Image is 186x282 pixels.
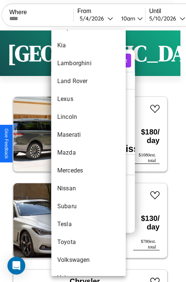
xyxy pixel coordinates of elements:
li: Volkswagen [51,251,126,269]
li: Subaru [51,197,126,215]
li: Tesla [51,215,126,233]
li: Mazda [51,144,126,162]
li: Kia [51,37,126,54]
div: Open Intercom Messenger [7,257,25,275]
li: Lincoln [51,108,126,126]
li: Nissan [51,180,126,197]
div: Give Feedback [4,129,9,159]
li: Lamborghini [51,54,126,72]
li: Maserati [51,126,126,144]
li: Lexus [51,90,126,108]
li: Mercedes [51,162,126,180]
li: Toyota [51,233,126,251]
li: Land Rover [51,72,126,90]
